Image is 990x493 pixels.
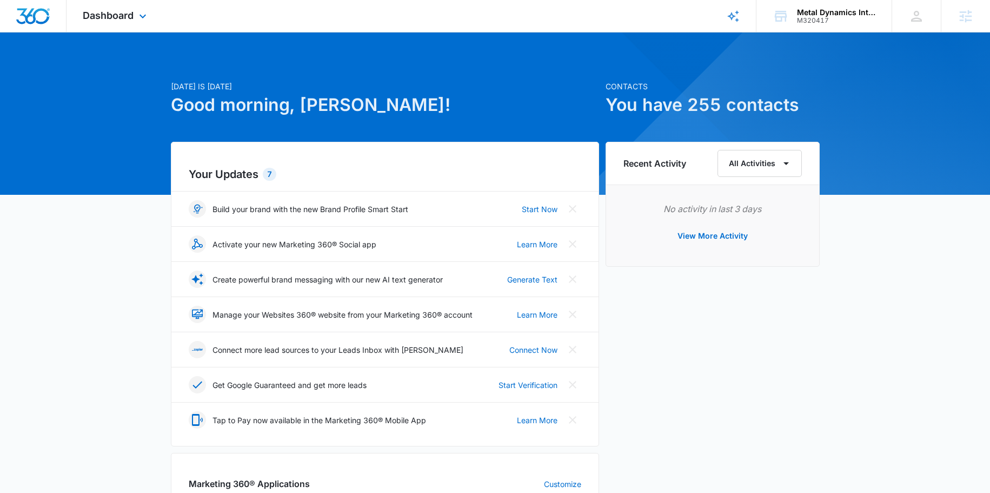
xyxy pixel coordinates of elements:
div: account id [797,17,876,24]
button: Close [564,200,581,218]
a: Generate Text [507,274,557,285]
p: Contacts [606,81,820,92]
a: Start Now [522,203,557,215]
h1: Good morning, [PERSON_NAME]! [171,92,599,118]
button: Close [564,306,581,323]
p: Connect more lead sources to your Leads Inbox with [PERSON_NAME] [212,344,463,356]
button: Close [564,341,581,358]
h6: Recent Activity [623,157,686,170]
a: Start Verification [499,379,557,391]
button: Close [564,411,581,429]
button: Close [564,271,581,288]
h2: Marketing 360® Applications [189,477,310,490]
p: Activate your new Marketing 360® Social app [212,239,376,250]
button: Close [564,376,581,393]
span: Dashboard [83,10,134,21]
p: Manage your Websites 360® website from your Marketing 360® account [212,309,473,320]
button: Close [564,235,581,253]
a: Connect Now [509,344,557,356]
a: Learn More [517,239,557,250]
a: Customize [544,478,581,490]
p: Create powerful brand messaging with our new AI text generator [212,274,443,285]
p: Get Google Guaranteed and get more leads [212,379,367,391]
p: [DATE] is [DATE] [171,81,599,92]
div: account name [797,8,876,17]
a: Learn More [517,415,557,426]
div: 7 [263,168,276,181]
p: Tap to Pay now available in the Marketing 360® Mobile App [212,415,426,426]
h1: You have 255 contacts [606,92,820,118]
p: No activity in last 3 days [623,202,802,215]
button: View More Activity [667,223,759,249]
h2: Your Updates [189,166,581,182]
a: Learn More [517,309,557,320]
button: All Activities [717,150,802,177]
p: Build your brand with the new Brand Profile Smart Start [212,203,408,215]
